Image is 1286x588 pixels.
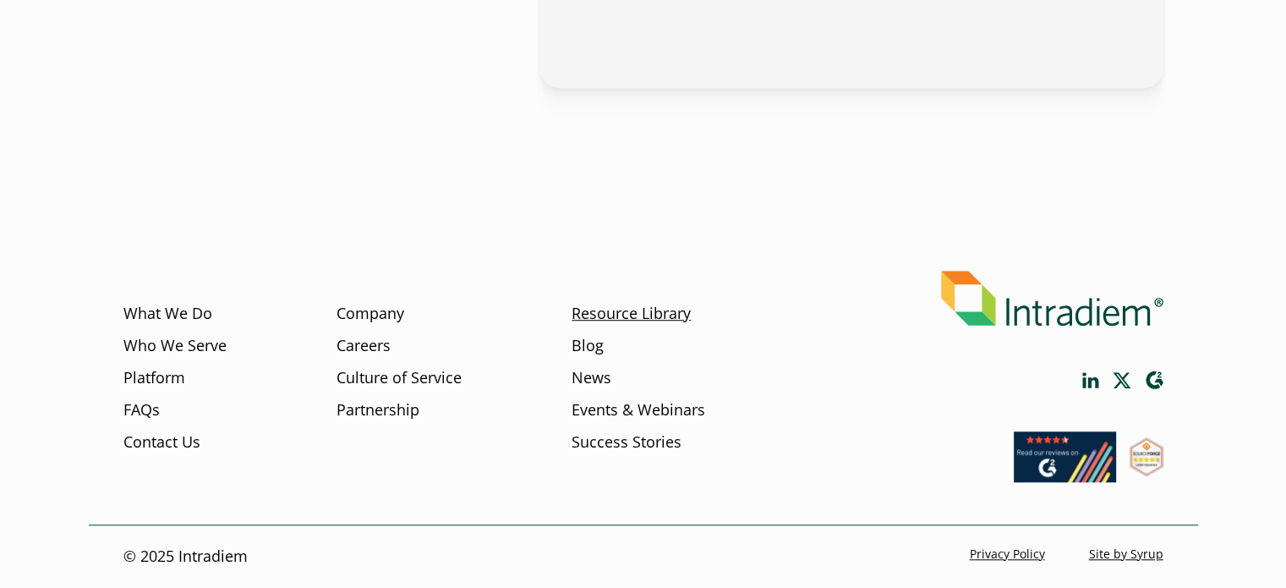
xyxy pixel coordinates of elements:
a: Company [337,303,404,325]
a: Site by Syrup [1089,546,1163,562]
a: Link opens in a new window [1113,372,1131,388]
a: Success Stories [572,431,681,453]
a: Culture of Service [337,367,462,389]
img: SourceForge User Reviews [1130,437,1163,476]
a: Events & Webinars [572,399,705,421]
a: Careers [337,335,391,357]
a: Contact Us [123,431,200,453]
a: Link opens in a new window [1130,460,1163,481]
a: Link opens in a new window [1145,371,1163,390]
img: Read our reviews on G2 [1014,431,1116,482]
a: Blog [572,335,604,357]
a: Resource Library [572,303,691,325]
a: News [572,367,611,389]
a: Link opens in a new window [1014,466,1116,486]
a: What We Do [123,303,212,325]
a: Platform [123,367,185,389]
a: Partnership [337,399,419,421]
img: Intradiem [941,271,1163,326]
p: © 2025 Intradiem [123,546,248,568]
a: Who We Serve [123,335,227,357]
a: Privacy Policy [970,546,1045,562]
a: FAQs [123,399,160,421]
a: Link opens in a new window [1082,372,1099,388]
